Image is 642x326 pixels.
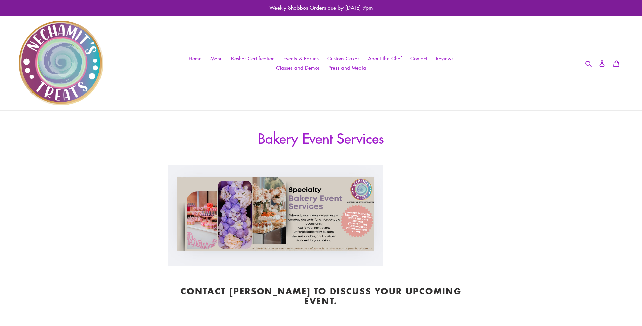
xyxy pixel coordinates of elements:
span: Reviews [436,55,453,62]
span: Kosher Certification [231,55,275,62]
a: About the Chef [364,54,405,63]
img: Nechamit&#39;s Treats [19,21,103,105]
h1: Bakery Event Services [168,129,474,146]
a: Classes and Demos [273,63,323,73]
span: Contact [410,55,427,62]
a: Custom Cakes [324,54,363,63]
strong: Contact [PERSON_NAME] to discuss your upcoming event. [181,285,461,307]
a: Press and Media [325,63,370,73]
span: Menu [210,55,223,62]
span: About the Chef [368,55,402,62]
span: Press and Media [328,64,366,72]
a: Events & Parties [280,54,322,63]
a: Kosher Certification [228,54,278,63]
span: Classes and Demos [276,64,320,72]
a: Menu [207,54,226,63]
a: Reviews [433,54,457,63]
span: Events & Parties [283,55,319,62]
a: Contact [407,54,431,63]
span: Home [189,55,202,62]
a: Home [185,54,205,63]
span: Custom Cakes [327,55,359,62]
